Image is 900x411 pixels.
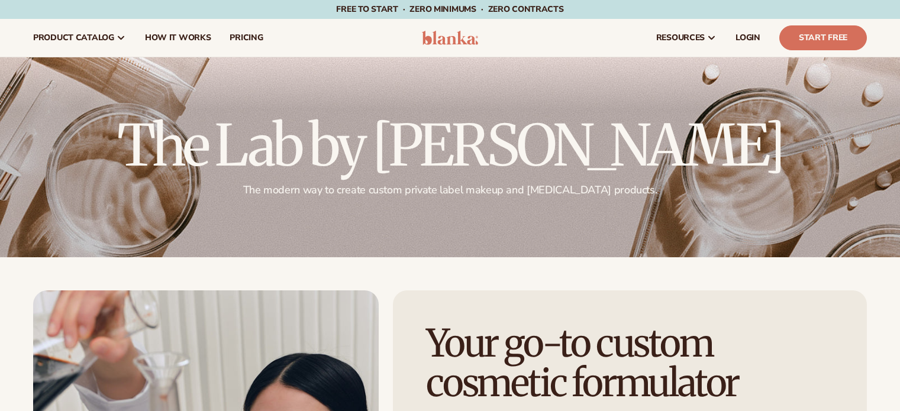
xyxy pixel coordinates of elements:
a: pricing [220,19,272,57]
a: product catalog [24,19,136,57]
a: resources [647,19,726,57]
img: logo [422,31,478,45]
span: resources [656,33,705,43]
a: LOGIN [726,19,770,57]
span: product catalog [33,33,114,43]
span: How It Works [145,33,211,43]
p: The modern way to create custom private label makeup and [MEDICAL_DATA] products. [117,183,783,197]
h2: The Lab by [PERSON_NAME] [117,117,783,174]
span: LOGIN [736,33,760,43]
h1: Your go-to custom cosmetic formulator [426,323,786,403]
a: Start Free [779,25,867,50]
a: How It Works [136,19,221,57]
span: Free to start · ZERO minimums · ZERO contracts [336,4,563,15]
span: pricing [230,33,263,43]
